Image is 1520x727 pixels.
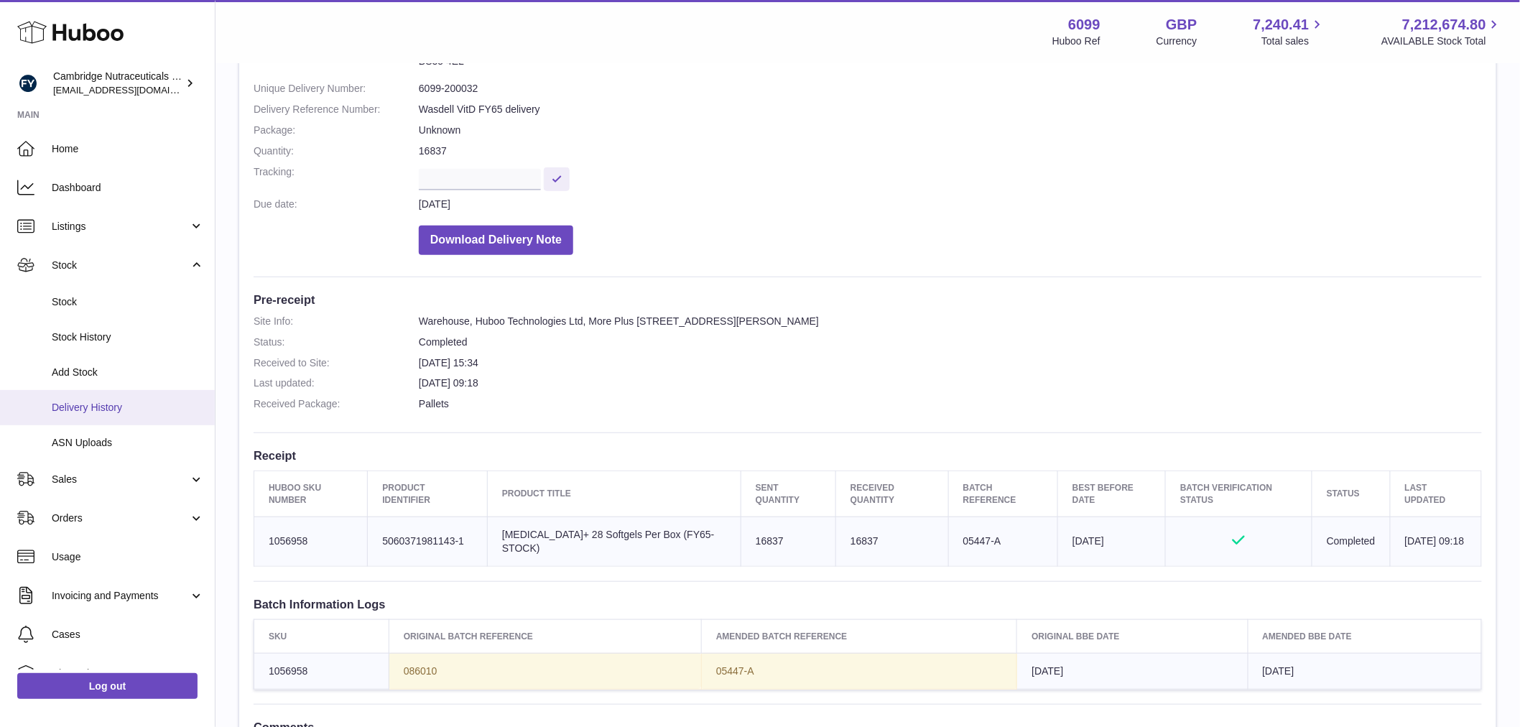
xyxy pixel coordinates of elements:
span: Add Stock [52,366,204,379]
span: [EMAIL_ADDRESS][DOMAIN_NAME] [53,84,211,96]
h3: Receipt [254,448,1482,463]
th: Sent Quantity [741,471,835,517]
dd: [DATE] 09:18 [419,376,1482,390]
h3: Batch Information Logs [254,596,1482,612]
dt: Status: [254,335,419,349]
th: Status [1312,471,1390,517]
div: Huboo Ref [1052,34,1100,48]
dd: 6099-200032 [419,82,1482,96]
div: Cambridge Nutraceuticals Ltd [53,70,182,97]
div: Currency [1157,34,1197,48]
img: huboo@camnutra.com [17,73,39,94]
span: AVAILABLE Stock Total [1381,34,1503,48]
a: 7,212,674.80 AVAILABLE Stock Total [1381,15,1503,48]
th: Amended BBE Date [1248,619,1481,653]
span: 7,240.41 [1253,15,1310,34]
th: Original BBE Date [1017,619,1248,653]
span: 086010 [404,665,437,677]
td: 16837 [741,517,835,566]
dd: Pallets [419,397,1482,411]
td: [DATE] 09:18 [1390,517,1481,566]
dt: Quantity: [254,144,419,158]
span: 7,212,674.80 [1402,15,1486,34]
th: Best Before Date [1058,471,1166,517]
span: Sales [52,473,189,486]
th: Huboo SKU Number [254,471,368,517]
td: 05447-A [948,517,1057,566]
dt: Package: [254,124,419,137]
span: Delivery History [52,401,204,415]
span: ASN Uploads [52,436,204,450]
dt: Unique Delivery Number: [254,82,419,96]
th: Batch Verification Status [1166,471,1312,517]
span: Invoicing and Payments [52,589,189,603]
th: Product Identifier [368,471,488,517]
a: Log out [17,673,198,699]
span: Stock History [52,330,204,344]
span: Usage [52,550,204,564]
dd: 16837 [419,144,1482,158]
th: Received Quantity [835,471,948,517]
dd: Unknown [419,124,1482,137]
dt: Tracking: [254,165,419,190]
span: [DATE] [1263,665,1294,677]
td: 5060371981143-1 [368,517,488,566]
h3: Pre-receipt [254,292,1482,307]
th: SKU [254,619,389,653]
span: 1056958 [269,665,308,677]
td: Completed [1312,517,1390,566]
dt: Received Package: [254,397,419,411]
th: Amended Batch Reference [701,619,1017,653]
dt: Due date: [254,198,419,211]
span: Home [52,142,204,156]
th: Last updated [1390,471,1481,517]
td: 16837 [835,517,948,566]
td: [DATE] [1058,517,1166,566]
dd: [DATE] [419,198,1482,211]
span: Stock [52,295,204,309]
dt: Site Info: [254,315,419,328]
span: Channels [52,667,204,680]
span: [DATE] [1032,665,1063,677]
span: Stock [52,259,189,272]
th: Original Batch Reference [389,619,701,653]
th: Product title [487,471,741,517]
dd: Warehouse, Huboo Technologies Ltd, More Plus [STREET_ADDRESS][PERSON_NAME] [419,315,1482,328]
dd: [DATE] 15:34 [419,356,1482,370]
button: Download Delivery Note [419,226,573,255]
dt: Received to Site: [254,356,419,370]
span: Total sales [1261,34,1325,48]
td: 1056958 [254,517,368,566]
span: 05447-A [716,665,754,677]
a: 7,240.41 Total sales [1253,15,1326,48]
dd: Completed [419,335,1482,349]
strong: GBP [1166,15,1197,34]
span: Dashboard [52,181,204,195]
span: Cases [52,628,204,642]
th: Batch Reference [948,471,1057,517]
dt: Last updated: [254,376,419,390]
dt: Delivery Reference Number: [254,103,419,116]
strong: 6099 [1068,15,1100,34]
span: Listings [52,220,189,233]
span: Orders [52,511,189,525]
dd: Wasdell VitD FY65 delivery [419,103,1482,116]
td: [MEDICAL_DATA]+ 28 Softgels Per Box (FY65-STOCK) [487,517,741,566]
